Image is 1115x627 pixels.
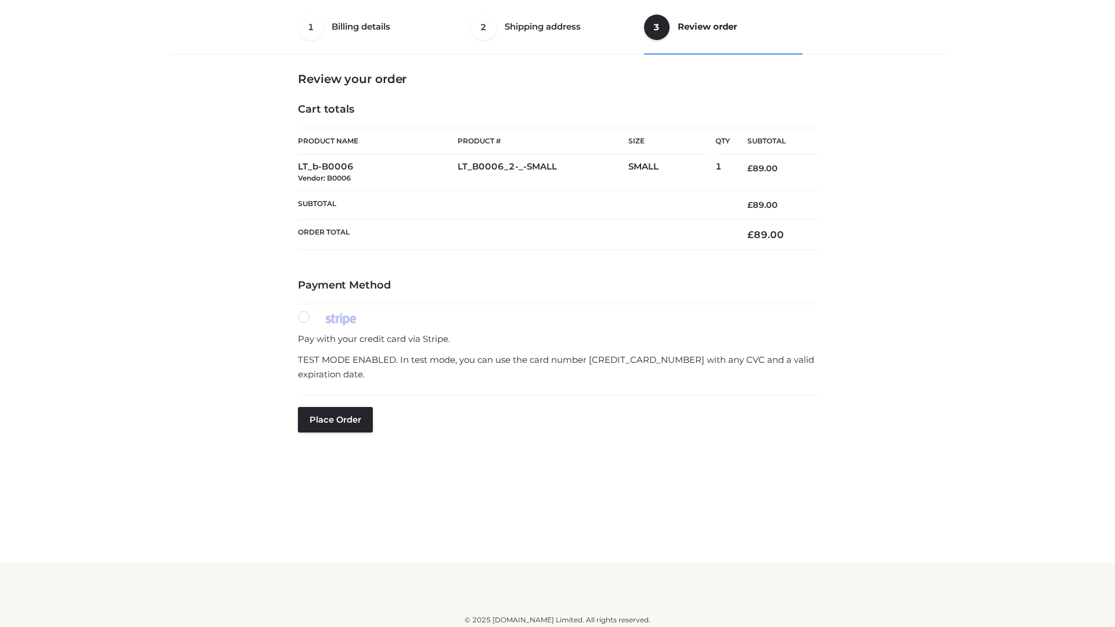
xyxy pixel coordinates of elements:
[298,72,817,86] h3: Review your order
[747,229,754,240] span: £
[298,128,458,154] th: Product Name
[298,279,817,292] h4: Payment Method
[298,190,730,219] th: Subtotal
[298,331,817,347] p: Pay with your credit card via Stripe.
[298,219,730,250] th: Order Total
[172,614,943,626] div: © 2025 [DOMAIN_NAME] Limited. All rights reserved.
[298,407,373,433] button: Place order
[747,163,753,174] span: £
[298,103,817,116] h4: Cart totals
[298,352,817,382] p: TEST MODE ENABLED. In test mode, you can use the card number [CREDIT_CARD_NUMBER] with any CVC an...
[747,163,778,174] bdi: 89.00
[715,128,730,154] th: Qty
[747,200,778,210] bdi: 89.00
[747,200,753,210] span: £
[628,128,710,154] th: Size
[298,174,351,182] small: Vendor: B0006
[730,128,817,154] th: Subtotal
[628,154,715,191] td: SMALL
[458,128,628,154] th: Product #
[747,229,784,240] bdi: 89.00
[715,154,730,191] td: 1
[298,154,458,191] td: LT_b-B0006
[458,154,628,191] td: LT_B0006_2-_-SMALL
